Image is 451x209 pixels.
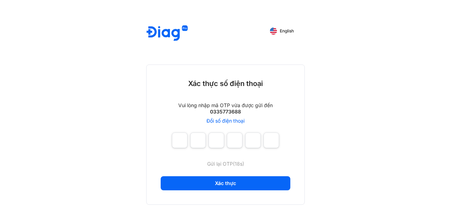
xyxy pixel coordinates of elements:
button: English [265,25,299,37]
span: English [280,29,294,33]
img: English [270,27,277,35]
div: Vui lòng nhập mã OTP vừa được gửi đến [178,102,273,109]
img: logo [147,25,188,42]
div: 0335773688 [210,109,241,115]
a: Đổi số điện thoại [206,118,245,124]
div: Xác thực số điện thoại [188,79,263,88]
button: Xác thực [161,176,290,190]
